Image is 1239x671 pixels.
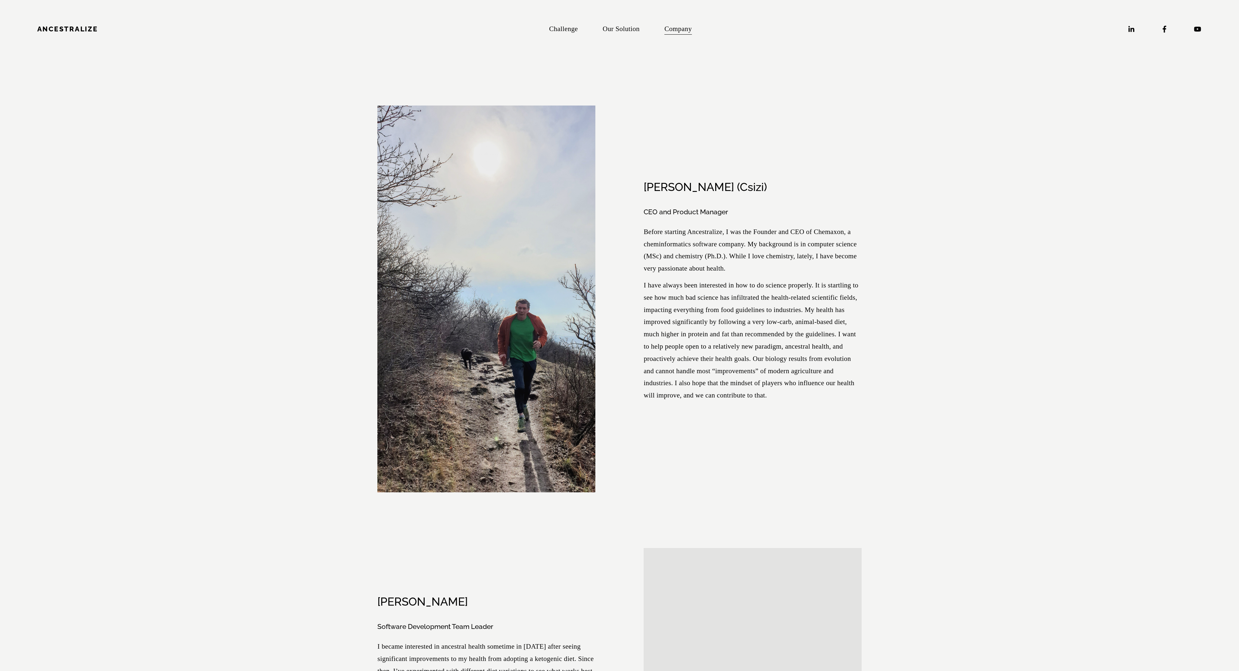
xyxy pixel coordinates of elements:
[644,279,861,402] p: I have always been interested in how to do science properly. It is startling to see how much bad ...
[644,226,861,275] p: Before starting Ancestralize, I was the Founder and CEO of Chemaxon, a cheminformatics software c...
[377,622,595,632] h3: Software Development Team Leader
[644,180,767,194] h2: [PERSON_NAME] (Csizi)
[377,595,468,608] h2: [PERSON_NAME]
[664,23,692,35] span: Company
[1160,25,1169,33] a: Facebook
[664,22,692,36] a: folder dropdown
[603,22,640,36] a: Our Solution
[1193,25,1202,33] a: YouTube
[37,25,98,33] a: Ancestralize
[1127,25,1135,33] a: LinkedIn
[644,207,861,217] h3: CEO and Product Manager
[549,22,578,36] a: Challenge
